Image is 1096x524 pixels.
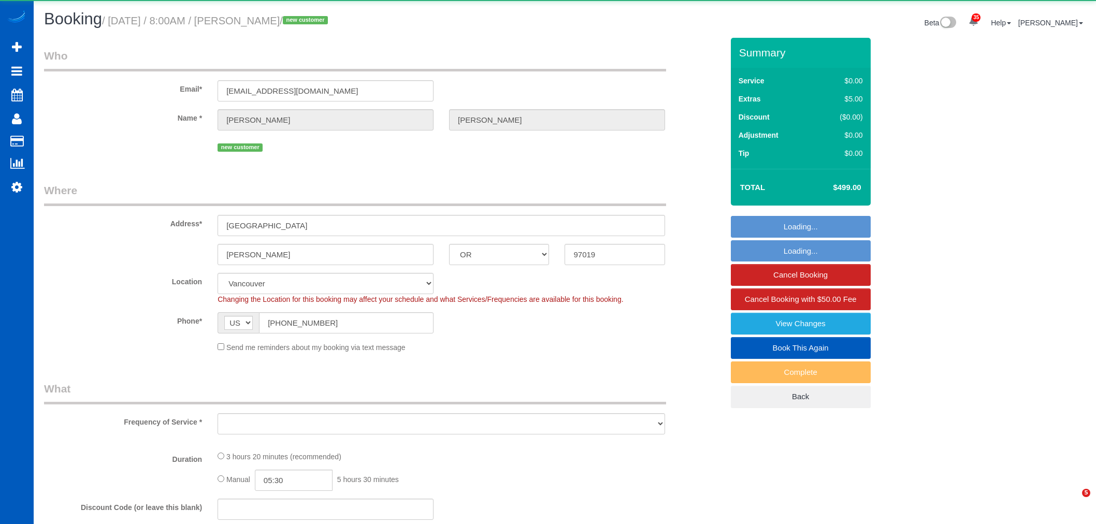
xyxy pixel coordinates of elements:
label: Extras [739,94,761,104]
h3: Summary [739,47,866,59]
label: Tip [739,148,749,158]
span: 35 [972,13,980,22]
a: 35 [963,10,984,33]
a: [PERSON_NAME] [1018,19,1083,27]
h4: $499.00 [802,183,861,192]
span: 5 [1082,489,1090,497]
a: Help [991,19,1011,27]
span: / [280,15,331,26]
small: / [DATE] / 8:00AM / [PERSON_NAME] [102,15,331,26]
a: Book This Again [731,337,871,359]
a: Cancel Booking with $50.00 Fee [731,288,871,310]
input: Email* [218,80,434,101]
label: Adjustment [739,130,778,140]
span: Changing the Location for this booking may affect your schedule and what Services/Frequencies are... [218,295,623,303]
label: Duration [36,450,210,464]
input: Zip Code* [565,244,665,265]
a: View Changes [731,313,871,334]
span: Send me reminders about my booking via text message [226,343,406,352]
input: Phone* [259,312,434,333]
img: New interface [939,17,956,30]
label: Service [739,76,765,86]
iframe: Intercom live chat [1061,489,1086,514]
div: $0.00 [818,130,863,140]
div: $5.00 [818,94,863,104]
label: Location [36,273,210,287]
label: Frequency of Service * [36,413,210,427]
a: Beta [925,19,957,27]
span: new customer [218,143,263,152]
span: 5 hours 30 minutes [337,475,399,484]
span: Manual [226,475,250,484]
div: $0.00 [818,148,863,158]
span: Booking [44,10,102,28]
label: Phone* [36,312,210,326]
legend: Where [44,183,666,206]
strong: Total [740,183,766,192]
img: Automaid Logo [6,10,27,25]
a: Cancel Booking [731,264,871,286]
label: Address* [36,215,210,229]
a: Back [731,386,871,407]
legend: What [44,381,666,404]
label: Name * [36,109,210,123]
span: Cancel Booking with $50.00 Fee [745,295,857,303]
div: $0.00 [818,76,863,86]
span: 3 hours 20 minutes (recommended) [226,453,341,461]
input: City* [218,244,434,265]
input: First Name* [218,109,434,130]
label: Discount [739,112,770,122]
input: Last Name* [449,109,665,130]
div: ($0.00) [818,112,863,122]
label: Discount Code (or leave this blank) [36,499,210,513]
label: Email* [36,80,210,94]
span: new customer [283,16,328,24]
legend: Who [44,48,666,71]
